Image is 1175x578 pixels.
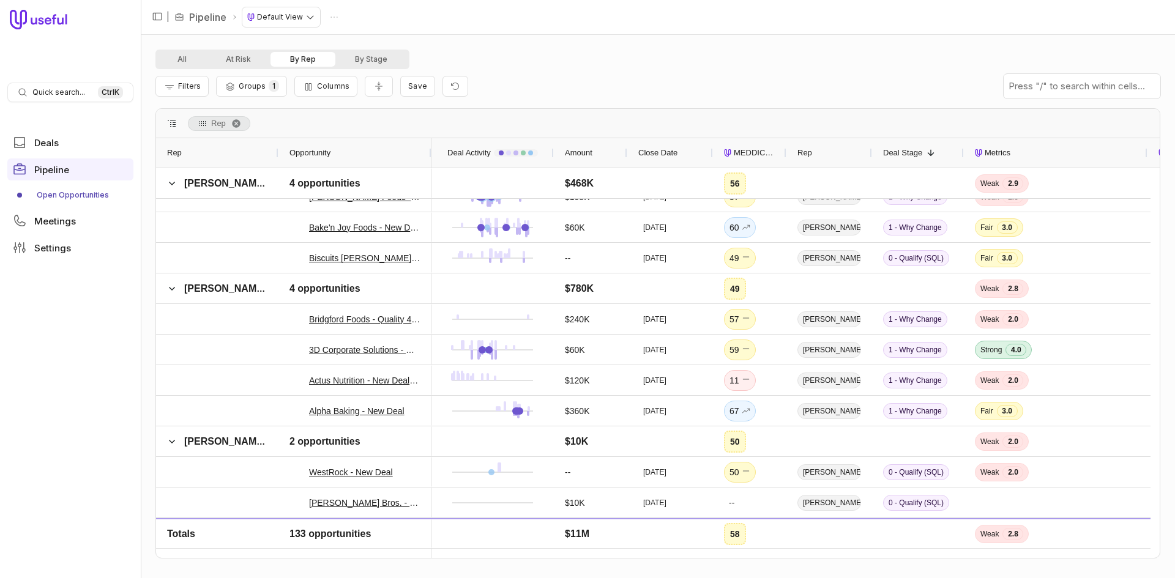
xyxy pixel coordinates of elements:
[643,345,666,355] time: [DATE]
[643,253,666,263] time: [DATE]
[797,342,861,358] span: [PERSON_NAME]
[980,437,999,446] span: Weak
[883,495,949,511] span: 0 - Qualify (SQL)
[883,342,947,358] span: 1 - Why Change
[184,436,266,446] span: [PERSON_NAME]
[975,138,1136,168] div: Metrics
[985,146,1010,160] span: Metrics
[309,404,405,418] a: Alpha Baking - New Deal
[797,403,861,419] span: [PERSON_NAME]
[643,376,666,385] time: [DATE]
[797,220,861,235] span: [PERSON_NAME]
[365,76,393,97] button: Collapse all rows
[980,467,999,477] span: Weak
[184,178,266,188] span: [PERSON_NAME]
[997,252,1018,264] span: 3.0
[742,251,750,265] span: No change
[565,465,570,480] div: --
[1002,466,1023,478] span: 2.0
[400,76,435,97] button: Create a new saved view
[309,495,420,510] a: [PERSON_NAME] Bros. - 3PL
[643,314,666,324] time: [DATE]
[980,284,999,294] span: Weak
[724,138,775,168] div: MEDDICC Score
[565,146,592,160] span: Amount
[997,405,1018,417] span: 3.0
[729,495,734,510] div: --
[211,116,226,131] span: Rep
[565,281,594,296] div: $780K
[335,52,407,67] button: By Stage
[7,185,133,205] div: Pipeline submenu
[742,312,750,327] span: No change
[325,8,343,26] button: Actions
[883,372,947,388] span: 1 - Why Change
[1002,435,1023,448] span: 2.0
[730,176,740,191] div: 56
[7,158,133,180] a: Pipeline
[155,76,209,97] button: Filter Pipeline
[442,76,468,97] button: Reset view
[742,343,750,357] span: No change
[309,220,420,235] a: Bake'n Joy Foods - New Deal
[317,81,349,91] span: Columns
[309,251,420,265] a: Biscuits [PERSON_NAME] - New Deal
[729,343,750,357] div: 59
[216,76,286,97] button: Group Pipeline
[565,251,570,265] div: --
[729,373,750,388] div: 11
[178,81,201,91] span: Filters
[565,220,585,235] div: $60K
[1002,374,1023,387] span: 2.0
[742,373,750,388] span: No change
[189,10,226,24] a: Pipeline
[797,250,861,266] span: [PERSON_NAME]
[158,52,206,67] button: All
[34,138,59,147] span: Deals
[797,372,861,388] span: [PERSON_NAME]
[309,465,393,480] a: WestRock - New Deal
[565,495,585,510] div: $10K
[270,52,335,67] button: By Rep
[980,223,993,232] span: Fair
[188,116,250,131] span: Rep. Press ENTER to sort. Press DELETE to remove
[980,376,999,385] span: Weak
[638,146,677,160] span: Close Date
[188,116,250,131] div: Row Groups
[206,52,270,67] button: At Risk
[730,281,740,296] div: 49
[565,404,589,418] div: $360K
[980,406,993,416] span: Fair
[565,312,589,327] div: $240K
[309,373,420,388] a: Actus Nutrition - New Deal ([PERSON_NAME] Sourced)
[734,146,775,160] span: MEDDICC Score
[643,467,666,477] time: [DATE]
[643,223,666,232] time: [DATE]
[289,146,330,160] span: Opportunity
[34,165,69,174] span: Pipeline
[167,146,182,160] span: Rep
[98,86,123,98] kbd: Ctrl K
[1004,74,1160,98] input: Press "/" to search within cells...
[1005,344,1026,356] span: 4.0
[729,465,750,480] div: 50
[883,311,947,327] span: 1 - Why Change
[148,7,166,26] button: Collapse sidebar
[184,283,266,294] span: [PERSON_NAME]
[1002,283,1023,295] span: 2.8
[883,250,949,266] span: 0 - Qualify (SQL)
[289,281,360,296] div: 4 opportunities
[7,237,133,259] a: Settings
[34,243,71,253] span: Settings
[729,404,750,418] div: 67
[730,434,740,449] div: 50
[7,210,133,232] a: Meetings
[269,80,279,92] span: 1
[32,87,85,97] span: Quick search...
[309,343,420,357] a: 3D Corporate Solutions - New Deal
[797,495,861,511] span: [PERSON_NAME]
[7,132,133,154] a: Deals
[980,253,993,263] span: Fair
[34,217,76,226] span: Meetings
[565,343,585,357] div: $60K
